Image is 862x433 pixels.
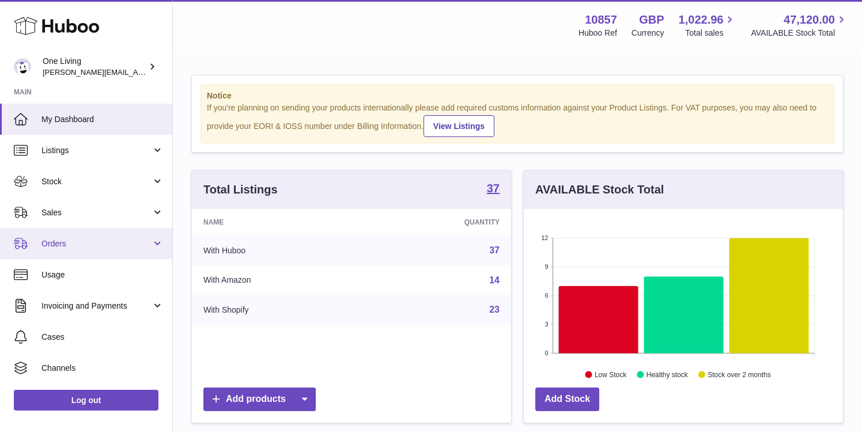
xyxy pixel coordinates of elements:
[192,209,366,236] th: Name
[679,12,737,39] a: 1,022.96 Total sales
[41,114,164,125] span: My Dashboard
[685,28,736,39] span: Total sales
[489,275,500,285] a: 14
[535,388,599,411] a: Add Stock
[207,102,828,137] div: If you're planning on sending your products internationally please add required customs informati...
[541,234,548,241] text: 12
[751,12,848,39] a: 47,120.00 AVAILABLE Stock Total
[14,58,31,75] img: Jessica@oneliving.com
[41,176,152,187] span: Stock
[585,12,617,28] strong: 10857
[489,305,500,314] a: 23
[43,67,231,77] span: [PERSON_NAME][EMAIL_ADDRESS][DOMAIN_NAME]
[203,388,316,411] a: Add products
[639,12,664,28] strong: GBP
[595,370,627,378] text: Low Stock
[41,145,152,156] span: Listings
[545,350,548,356] text: 0
[14,390,158,411] a: Log out
[708,370,770,378] text: Stock over 2 months
[487,183,500,194] strong: 37
[192,295,366,325] td: With Shopify
[646,370,689,378] text: Healthy stock
[192,236,366,265] td: With Huboo
[207,90,828,101] strong: Notice
[424,115,494,137] a: View Listings
[192,265,366,295] td: With Amazon
[545,263,548,270] text: 9
[41,363,164,374] span: Channels
[784,12,835,28] span: 47,120.00
[489,245,500,255] a: 37
[41,238,152,249] span: Orders
[679,12,724,28] span: 1,022.96
[203,182,278,197] h3: Total Listings
[366,209,511,236] th: Quantity
[43,56,146,78] div: One Living
[632,28,664,39] div: Currency
[579,28,617,39] div: Huboo Ref
[545,321,548,328] text: 3
[41,301,152,312] span: Invoicing and Payments
[487,183,500,196] a: 37
[545,292,548,299] text: 6
[535,182,664,197] h3: AVAILABLE Stock Total
[751,28,848,39] span: AVAILABLE Stock Total
[41,332,164,343] span: Cases
[41,207,152,218] span: Sales
[41,269,164,280] span: Usage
